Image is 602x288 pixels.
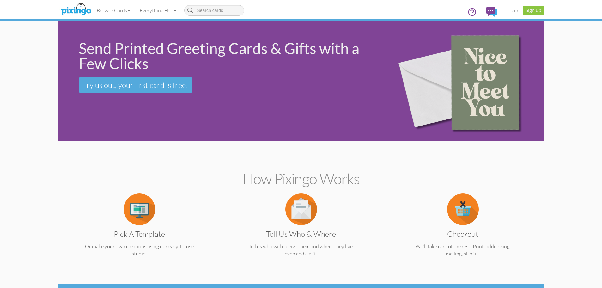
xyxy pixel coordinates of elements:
h3: Tell us Who & Where [237,230,365,238]
p: Or make your own creations using our easy-to-use studio. [71,243,208,257]
a: Sign up [523,6,544,15]
span: Try us out, your first card is free! [83,80,188,90]
a: Pick a Template Or make your own creations using our easy-to-use studio. [71,205,208,257]
a: Browse Cards [92,3,135,18]
h3: Pick a Template [76,230,203,238]
a: Login [502,3,523,18]
a: Try us out, your first card is free! [79,77,192,93]
input: Search cards [184,5,244,16]
img: 15b0954d-2d2f-43ee-8fdb-3167eb028af9.png [387,12,540,150]
img: pixingo logo [59,2,93,17]
p: Tell us who will receive them and where they live, even add a gift! [233,243,370,257]
a: Checkout We'll take care of the rest! Print, addressing, mailing, all of it! [394,205,532,257]
a: Tell us Who & Where Tell us who will receive them and where they live, even add a gift! [233,205,370,257]
div: Send Printed Greeting Cards & Gifts with a Few Clicks [79,41,377,71]
h2: How Pixingo works [70,170,533,187]
a: Everything Else [135,3,181,18]
img: item.alt [447,193,479,225]
p: We'll take care of the rest! Print, addressing, mailing, all of it! [394,243,532,257]
img: item.alt [124,193,155,225]
h3: Checkout [399,230,527,238]
img: item.alt [285,193,317,225]
img: comments.svg [486,7,497,17]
